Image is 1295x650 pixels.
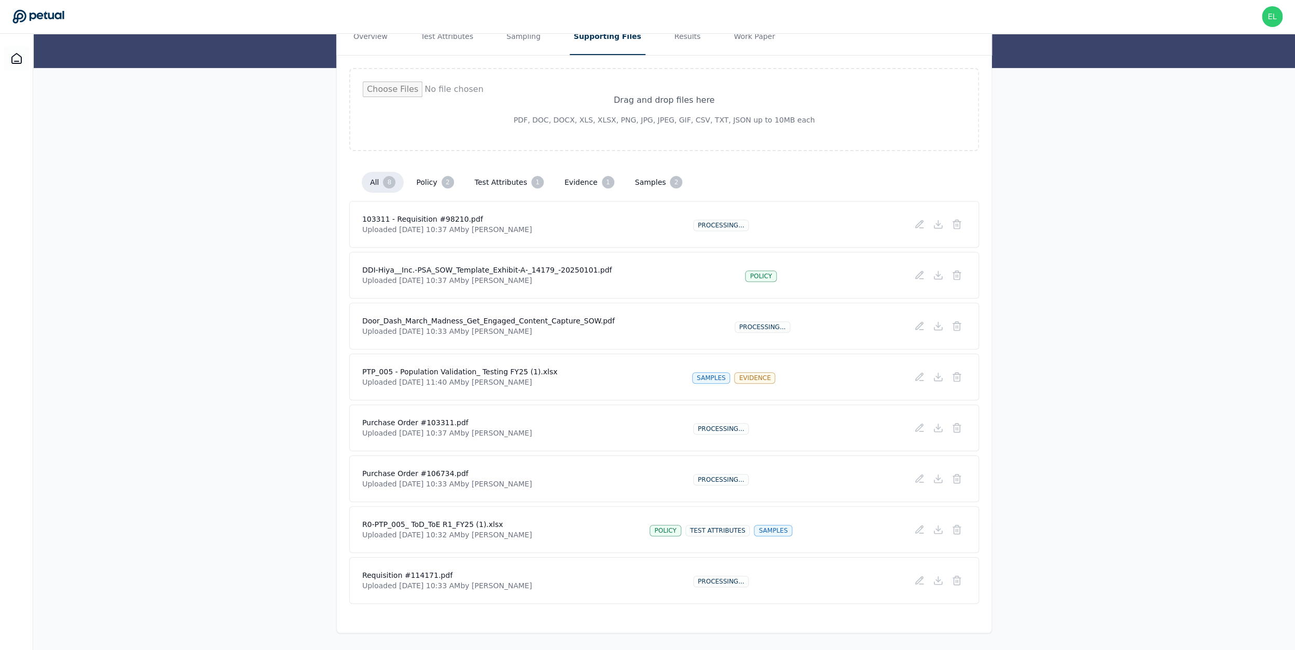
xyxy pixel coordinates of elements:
button: Download File [929,418,947,437]
button: Add/Edit Description [910,266,929,285]
button: Download File [929,368,947,386]
h4: PTP_005 - Population Validation_ Testing FY25 (1).xlsx [362,367,557,377]
button: Delete File [947,215,966,234]
button: test attributes 1 [466,172,552,193]
button: Delete File [947,520,966,539]
h4: Requisition #114171.pdf [362,570,532,580]
button: Download File [929,520,947,539]
button: Download File [929,469,947,488]
button: Delete File [947,368,966,386]
div: samples [692,372,731,384]
div: evidence [734,372,775,384]
button: Overview [349,19,392,55]
button: Download File [929,571,947,590]
button: Download File [929,215,947,234]
button: Sampling [502,19,545,55]
button: Add/Edit Description [910,368,929,386]
button: Add/Edit Description [910,469,929,488]
div: 2 [670,176,682,188]
button: all 8 [362,172,404,193]
nav: Tabs [337,19,991,55]
button: Add/Edit Description [910,215,929,234]
div: test attributes [685,525,750,536]
p: Uploaded [DATE] 10:32 AM by [PERSON_NAME] [362,530,532,540]
p: Uploaded [DATE] 10:37 AM by [PERSON_NAME] [362,275,612,286]
button: Delete File [947,571,966,590]
div: Processing... [693,474,749,485]
div: 8 [383,176,395,188]
p: Uploaded [DATE] 10:33 AM by [PERSON_NAME] [362,479,532,489]
button: Download File [929,317,947,335]
button: Delete File [947,469,966,488]
button: Results [670,19,705,55]
p: Uploaded [DATE] 10:33 AM by [PERSON_NAME] [362,326,615,336]
button: Supporting Files [570,19,645,55]
div: Processing... [693,220,749,231]
button: Delete File [947,317,966,335]
img: eliot+doordash@petual.ai [1262,6,1283,27]
div: Processing... [735,321,790,333]
button: Download File [929,266,947,285]
div: 1 [602,176,614,188]
div: 1 [531,176,544,188]
h4: R0-PTP_005_ ToD_ToE R1_FY25 (1).xlsx [362,519,532,530]
div: policy [745,270,776,282]
button: Add/Edit Description [910,571,929,590]
button: Work Paper [729,19,779,55]
h4: Door_Dash_March_Madness_Get_Engaged_Content_Capture_SOW.pdf [362,316,615,326]
button: Add/Edit Description [910,520,929,539]
h4: Purchase Order #103311.pdf [362,417,532,428]
button: Delete File [947,418,966,437]
button: evidence 1 [556,172,623,193]
h4: Purchase Order #106734.pdf [362,468,532,479]
button: Test Attributes [417,19,477,55]
p: Uploaded [DATE] 10:33 AM by [PERSON_NAME] [362,580,532,591]
div: samples [754,525,792,536]
p: Uploaded [DATE] 10:37 AM by [PERSON_NAME] [362,428,532,438]
div: policy [650,525,681,536]
button: Delete File [947,266,966,285]
p: Uploaded [DATE] 10:37 AM by [PERSON_NAME] [362,224,532,235]
p: Uploaded [DATE] 11:40 AM by [PERSON_NAME] [362,377,557,387]
a: Dashboard [4,46,29,71]
button: Add/Edit Description [910,317,929,335]
button: samples 2 [627,172,691,193]
h4: 103311 - Requisition #98210.pdf [362,214,532,224]
div: Processing... [693,576,749,587]
div: 2 [442,176,454,188]
button: Add/Edit Description [910,418,929,437]
div: Processing... [693,423,749,435]
button: policy 2 [408,172,462,193]
h4: DDI-Hiya__Inc.-PSA_SOW_Template_Exhibit-A-_14179_-20250101.pdf [362,265,612,275]
a: Go to Dashboard [12,9,64,24]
